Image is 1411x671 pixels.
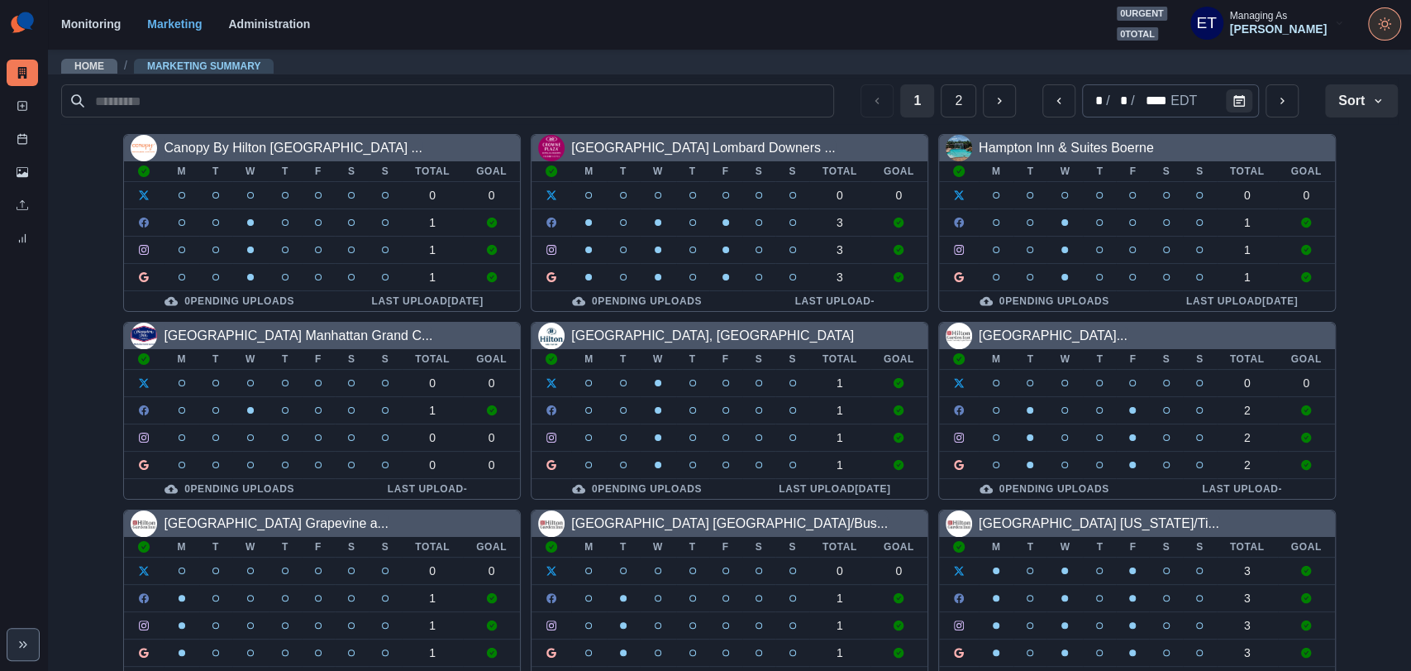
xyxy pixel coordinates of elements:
th: M [164,537,199,558]
div: 0 [415,431,450,444]
div: year [1137,91,1170,111]
button: Previous [860,84,894,117]
th: F [302,349,335,370]
th: F [709,349,742,370]
div: 0 [884,189,914,202]
div: 0 [1291,189,1322,202]
th: S [369,161,403,182]
th: Total [402,349,463,370]
th: F [1116,349,1149,370]
th: S [1183,349,1217,370]
div: 3 [1230,592,1265,605]
th: Total [402,161,463,182]
div: 3 [822,243,857,256]
th: S [742,161,776,182]
th: Total [809,349,870,370]
img: 140603633319341 [946,135,972,161]
img: 129651331515 [538,135,565,161]
th: T [607,537,640,558]
div: 1 [415,271,450,284]
th: W [232,349,269,370]
th: W [640,161,676,182]
div: 0 [884,564,914,578]
th: T [199,537,232,558]
a: Marketing [147,17,202,31]
div: 1 [822,404,857,417]
a: [GEOGRAPHIC_DATA] [US_STATE]/Ti... [979,516,1219,530]
div: 1 [1230,243,1265,256]
div: 0 Pending Uploads [545,482,729,496]
div: 3 [822,216,857,229]
div: time zone [1169,91,1199,111]
div: 0 [1291,376,1322,390]
div: 1 [415,243,450,256]
button: Managing As[PERSON_NAME] [1177,7,1358,40]
th: T [1013,537,1046,558]
th: T [607,161,640,182]
th: S [775,537,809,558]
a: [GEOGRAPHIC_DATA]... [979,328,1127,343]
th: F [1116,537,1149,558]
div: Last Upload - [756,295,914,308]
a: Media Library [7,159,38,185]
th: Total [809,161,870,182]
div: 1 [415,619,450,632]
th: S [335,537,369,558]
span: 0 total [1117,27,1158,41]
th: Goal [870,349,927,370]
div: month [1086,91,1104,111]
th: M [164,161,199,182]
th: T [199,349,232,370]
th: Total [809,537,870,558]
div: Date [1086,91,1199,111]
a: Marketing Summary [147,60,261,72]
div: 3 [1230,646,1265,659]
th: M [979,537,1014,558]
div: 0 [476,189,507,202]
div: 0 [1230,376,1265,390]
div: 1 [1230,271,1265,284]
div: 2 [1230,431,1265,444]
span: / [124,57,127,74]
th: M [571,537,607,558]
div: 1 [415,216,450,229]
th: F [1116,161,1149,182]
div: 0 [415,564,450,578]
th: Goal [1278,349,1335,370]
th: M [571,161,607,182]
th: S [742,349,776,370]
th: T [676,161,709,182]
div: Last Upload - [348,482,507,496]
img: 88222589535 [538,323,565,349]
div: 0 [415,189,450,202]
div: 1 [822,458,857,472]
th: M [979,349,1014,370]
div: 0 [476,431,507,444]
th: T [269,349,302,370]
th: S [775,349,809,370]
th: W [232,161,269,182]
a: Marketing Summary [7,60,38,86]
div: Emily Tanedo [1196,3,1217,43]
th: W [640,537,676,558]
div: 2 [1230,404,1265,417]
div: 1 [822,376,857,390]
button: Next Media [983,84,1016,117]
button: next [1266,84,1299,117]
a: Monitoring [61,17,121,31]
img: 100621991663823 [538,510,565,537]
a: Review Summary [7,225,38,252]
th: M [571,349,607,370]
a: Home [74,60,104,72]
th: Total [1217,161,1278,182]
th: F [709,537,742,558]
th: T [676,537,709,558]
div: 0 [415,458,450,472]
th: F [302,537,335,558]
th: T [1083,349,1116,370]
th: Goal [870,537,927,558]
a: New Post [7,93,38,119]
th: Total [402,537,463,558]
a: Post Schedule [7,126,38,152]
th: Total [1217,349,1278,370]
